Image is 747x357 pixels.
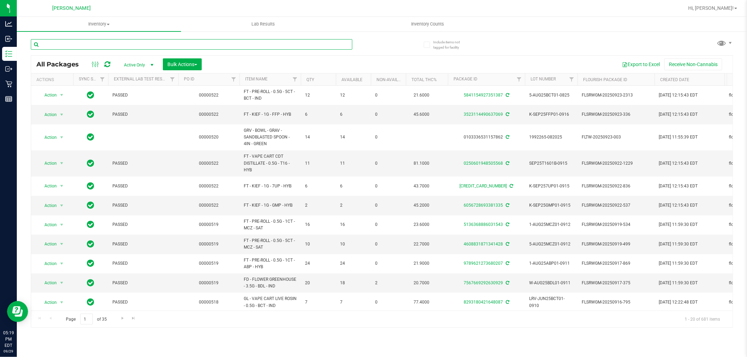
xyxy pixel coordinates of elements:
[341,77,362,82] a: Available
[582,260,650,267] span: FLSRWGM-20250917-869
[505,280,509,285] span: Sync from Compliance System
[199,222,219,227] a: 00000519
[244,153,297,173] span: FT - VAPE CART CDT DISTILLATE - 0.5G - T16 - HYB
[112,160,174,167] span: PASSED
[529,260,573,267] span: 1-AUG25ABP01-0911
[433,40,468,50] span: Include items not tagged for facility
[529,160,573,167] span: SEP25T1601B-0915
[87,90,95,100] span: In Sync
[375,241,402,248] span: 0
[57,133,66,142] span: select
[659,134,698,141] span: [DATE] 11:55:39 EDT
[36,60,86,68] span: All Packages
[659,280,698,286] span: [DATE] 11:59:30 EDT
[464,242,503,247] a: 4608831871341428
[340,260,367,267] span: 24
[375,299,402,306] span: 0
[57,181,66,191] span: select
[57,259,66,269] span: select
[659,221,698,228] span: [DATE] 11:59:30 EDT
[582,241,650,248] span: FLSRWGM-20250919-499
[410,258,433,269] span: 21.9000
[659,183,698,190] span: [DATE] 12:15:43 EDT
[505,300,509,305] span: Sync from Compliance System
[529,280,573,286] span: W-AUG25BDL01-0911
[38,158,57,168] span: Action
[529,241,573,248] span: 5-AUG25MCZ01-0912
[410,109,433,120] span: 45.6000
[38,278,57,288] span: Action
[617,58,664,70] button: Export to Excel
[529,183,573,190] span: K-SEP257UP01-0915
[505,93,509,98] span: Sync from Compliance System
[340,299,367,306] span: 7
[38,110,57,120] span: Action
[112,299,174,306] span: PASSED
[464,203,503,208] a: 6056728693381335
[505,112,509,117] span: Sync from Compliance System
[464,161,503,166] a: 0250601948505568
[87,220,95,229] span: In Sync
[38,259,57,269] span: Action
[112,92,174,99] span: PASSED
[244,276,297,290] span: FD - FLOWER GREENHOUSE - 3.5G - BDL - IND
[244,127,297,148] span: GRV - BOWL - GRAV - SANDBLASTED SPOON - 4IN - GREEN
[529,202,573,209] span: K-SEP25GMP01-0915
[464,300,503,305] a: 8293180421648087
[5,20,12,27] inline-svg: Analytics
[529,134,573,141] span: 1992265-082025
[112,260,174,267] span: PASSED
[340,134,367,141] span: 14
[57,110,66,120] span: select
[582,160,650,167] span: FLSRWGM-20250922-1229
[199,112,219,117] a: 00000522
[659,111,698,118] span: [DATE] 12:15:43 EDT
[79,77,106,81] a: Sync Status
[57,298,66,307] span: select
[305,92,332,99] span: 12
[505,222,509,227] span: Sync from Compliance System
[375,92,402,99] span: 0
[87,278,95,288] span: In Sync
[199,161,219,166] a: 00000522
[454,77,477,81] a: Package ID
[57,201,66,210] span: select
[17,21,181,27] span: Inventory
[3,349,14,354] p: 09/29
[242,21,284,27] span: Lab Results
[410,220,433,230] span: 23.6000
[582,92,650,99] span: FLSRWGM-20250923-2313
[31,39,352,50] input: Search Package ID, Item Name, SKU, Lot or Part Number...
[531,77,556,81] a: Lot Number
[660,77,689,82] a: Created Date
[112,183,174,190] span: PASSED
[505,203,509,208] span: Sync from Compliance System
[36,77,70,82] div: Actions
[410,278,433,288] span: 20.7000
[582,280,650,286] span: FLSRWGM-20250917-375
[163,58,202,70] button: Bulk Actions
[57,90,66,100] span: select
[410,239,433,249] span: 22.7000
[57,158,66,168] span: select
[340,202,367,209] span: 2
[167,73,178,85] a: Filter
[566,73,577,85] a: Filter
[375,160,402,167] span: 0
[87,297,95,307] span: In Sync
[375,221,402,228] span: 0
[199,184,219,188] a: 00000522
[167,62,197,67] span: Bulk Actions
[87,200,95,210] span: In Sync
[305,280,332,286] span: 20
[244,88,297,102] span: FT - PRE-ROLL - 0.5G - 5CT - BCT - IND
[659,202,698,209] span: [DATE] 12:15:43 EDT
[447,134,526,141] div: 0103336531157862
[340,241,367,248] span: 10
[505,242,509,247] span: Sync from Compliance System
[87,181,95,191] span: In Sync
[505,261,509,266] span: Sync from Compliance System
[38,133,57,142] span: Action
[340,183,367,190] span: 6
[513,73,525,85] a: Filter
